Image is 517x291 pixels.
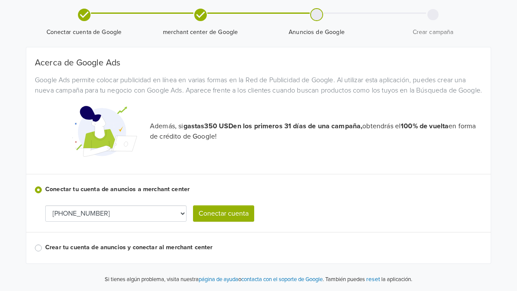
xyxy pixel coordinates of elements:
[262,28,371,37] span: Anuncios de Google
[378,28,488,37] span: Crear campaña
[150,121,482,142] p: Además, si obtendrás el en forma de crédito de Google!
[184,122,363,130] strong: gastas 350 USD en los primeros 31 días de una campaña,
[45,185,482,194] label: Conectar tu cuenta de anuncios a merchant center
[45,243,482,252] label: Crear tu cuenta de anuncios y conectar al merchant center
[72,99,137,164] img: Google Promotional Codes
[366,274,380,284] button: reset
[29,28,139,37] span: Conectar cuenta de Google
[401,122,448,130] strong: 100% de vuelta
[146,28,255,37] span: merchant center de Google
[105,276,324,284] p: Si tienes algún problema, visita nuestra o .
[35,58,482,68] h5: Acerca de Google Ads
[199,276,238,283] a: página de ayuda
[28,75,489,96] div: Google Ads permite colocar publicidad en línea en varias formas en la Red de Publicidad de Google...
[324,274,412,284] p: También puedes la aplicación.
[241,276,323,283] a: contacta con el soporte de Google
[193,205,254,222] button: Conectar cuenta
